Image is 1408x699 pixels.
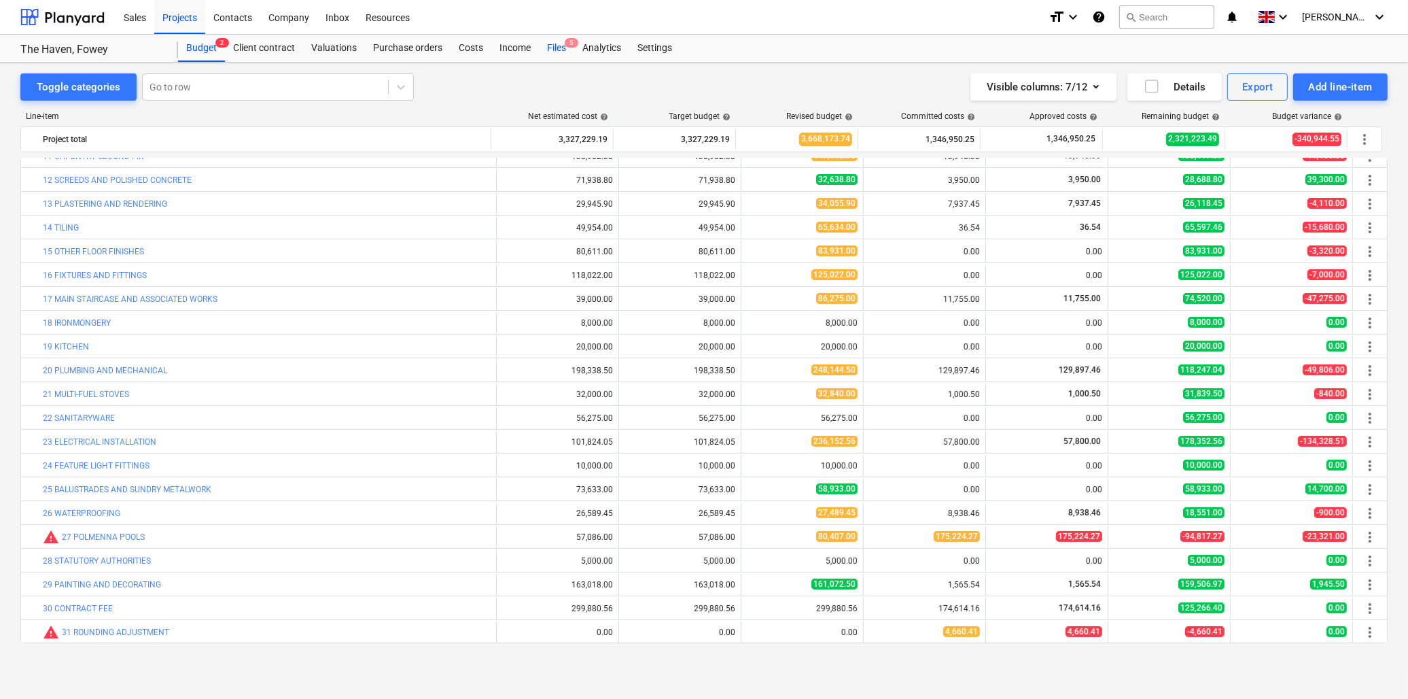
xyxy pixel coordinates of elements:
[869,390,980,399] div: 1,000.50
[37,78,120,96] div: Toggle categories
[1362,243,1378,260] span: More actions
[1183,388,1225,399] span: 31,839.50
[1066,626,1102,637] span: 4,660.41
[303,35,365,62] div: Valuations
[624,509,735,518] div: 26,589.45
[502,532,613,542] div: 57,086.00
[1362,600,1378,617] span: More actions
[1092,9,1106,25] i: Knowledge base
[1305,174,1347,185] span: 39,300.00
[1067,508,1102,517] span: 8,938.46
[1362,196,1378,212] span: More actions
[1326,626,1347,637] span: 0.00
[539,35,574,62] a: Files5
[178,35,225,62] a: Budget2
[1292,133,1341,146] span: -340,944.55
[1307,198,1347,209] span: -4,110.00
[1293,73,1388,101] button: Add line-item
[869,437,980,447] div: 57,800.00
[1078,222,1102,232] span: 36.54
[43,342,89,352] a: 19 KITCHEN
[1362,267,1378,284] span: More actions
[1183,507,1225,518] span: 18,551.00
[816,293,858,304] span: 86,275.00
[1298,436,1347,447] span: -134,328.51
[816,245,858,256] span: 83,931.00
[747,413,858,423] div: 56,275.00
[1185,626,1225,637] span: -4,660.41
[43,624,59,641] span: Committed costs exceed revised budget
[1065,9,1081,25] i: keyboard_arrow_down
[1178,436,1225,447] span: 178,352.56
[502,461,613,471] div: 10,000.00
[1057,365,1102,375] span: 129,897.46
[502,175,613,185] div: 71,938.80
[624,318,735,328] div: 8,000.00
[816,222,858,233] span: 65,634.00
[1067,389,1102,398] span: 1,000.50
[869,461,980,471] div: 0.00
[502,628,613,637] div: 0.00
[869,509,980,518] div: 8,938.46
[619,129,730,150] div: 3,327,229.19
[816,483,858,494] span: 58,933.00
[502,318,613,328] div: 8,000.00
[1362,291,1378,307] span: More actions
[43,604,113,613] a: 30 CONTRACT FEE
[629,35,680,62] a: Settings
[43,556,151,566] a: 28 STATUTORY AUTHORITIES
[365,35,451,62] a: Purchase orders
[1362,410,1378,426] span: More actions
[842,113,853,121] span: help
[1144,78,1205,96] div: Details
[991,461,1102,471] div: 0.00
[864,129,974,150] div: 1,346,950.25
[624,390,735,399] div: 32,000.00
[1307,269,1347,280] span: -7,000.00
[1275,9,1291,25] i: keyboard_arrow_down
[869,485,980,494] div: 0.00
[1326,460,1347,471] span: 0.00
[502,390,613,399] div: 32,000.00
[491,35,539,62] a: Income
[451,35,491,62] a: Costs
[43,366,167,375] a: 20 PLUMBING AND MECHANICAL
[869,580,980,590] div: 1,565.54
[1326,317,1347,328] span: 0.00
[1188,317,1225,328] span: 8,000.00
[811,269,858,280] span: 125,022.00
[1209,113,1220,121] span: help
[502,485,613,494] div: 73,633.00
[1183,293,1225,304] span: 74,520.00
[1029,112,1097,121] div: Approved costs
[624,437,735,447] div: 101,824.05
[43,199,167,209] a: 13 PLASTERING AND RENDERING
[991,318,1102,328] div: 0.00
[1125,12,1136,22] span: search
[624,413,735,423] div: 56,275.00
[502,271,613,280] div: 118,022.00
[720,113,731,121] span: help
[1362,172,1378,188] span: More actions
[1183,222,1225,233] span: 65,597.46
[1362,577,1378,593] span: More actions
[1302,12,1370,22] span: [PERSON_NAME]
[215,38,229,48] span: 2
[502,604,613,613] div: 299,880.56
[943,626,980,637] span: 4,660.41
[624,461,735,471] div: 10,000.00
[1326,412,1347,423] span: 0.00
[624,342,735,352] div: 20,000.00
[1049,9,1065,25] i: format_size
[1127,73,1222,101] button: Details
[43,509,120,518] a: 26 WATERPROOFING
[62,532,145,542] a: 27 POLMENNA POOLS
[869,294,980,304] div: 11,755.00
[1045,133,1097,145] span: 1,346,950.25
[991,485,1102,494] div: 0.00
[1183,174,1225,185] span: 28,688.80
[901,112,975,121] div: Committed costs
[811,436,858,447] span: 236,152.56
